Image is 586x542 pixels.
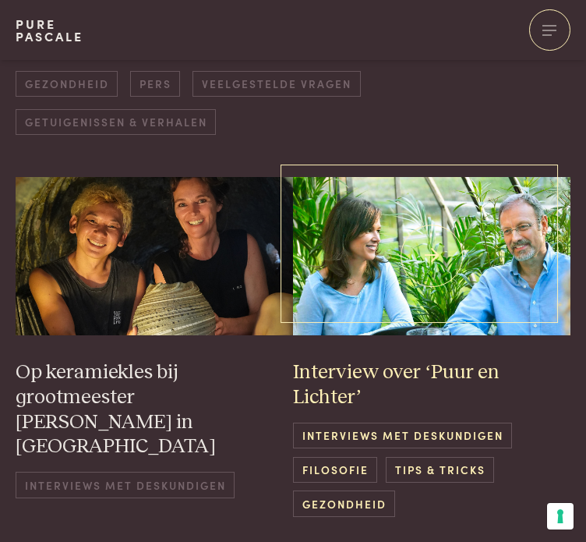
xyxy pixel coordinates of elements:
a: Veelgestelde vragen [192,71,360,97]
span: Tips & Tricks [386,457,494,483]
a: Pers [130,71,180,97]
a: PurePascale [16,18,83,43]
a: Gezondheid [16,71,118,97]
h3: Op keramiekles bij grootmeester [PERSON_NAME] in [GEOGRAPHIC_DATA] [16,360,293,460]
a: Op keramiekles bij Kazuya Ishida in Bali Op keramiekles bij grootmeester [PERSON_NAME] in [GEOGRA... [16,177,293,517]
a: headerblog.jpg Interview over ‘Puur en Lichter’ Interviews met deskundigenFilosofieTips & TricksG... [293,177,570,517]
img: headerblog.jpg [293,177,570,335]
span: Gezondheid [293,491,395,516]
img: Op keramiekles bij Kazuya Ishida in Bali [16,177,293,335]
span: Filosofie [293,457,377,483]
span: Interviews met deskundigen [293,423,512,448]
a: Getuigenissen & Verhalen [16,109,216,135]
button: Uw voorkeuren voor toestemming voor trackingtechnologieën [547,503,574,530]
h3: Interview over ‘Puur en Lichter’ [293,360,570,410]
span: Interviews met deskundigen [16,472,235,498]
